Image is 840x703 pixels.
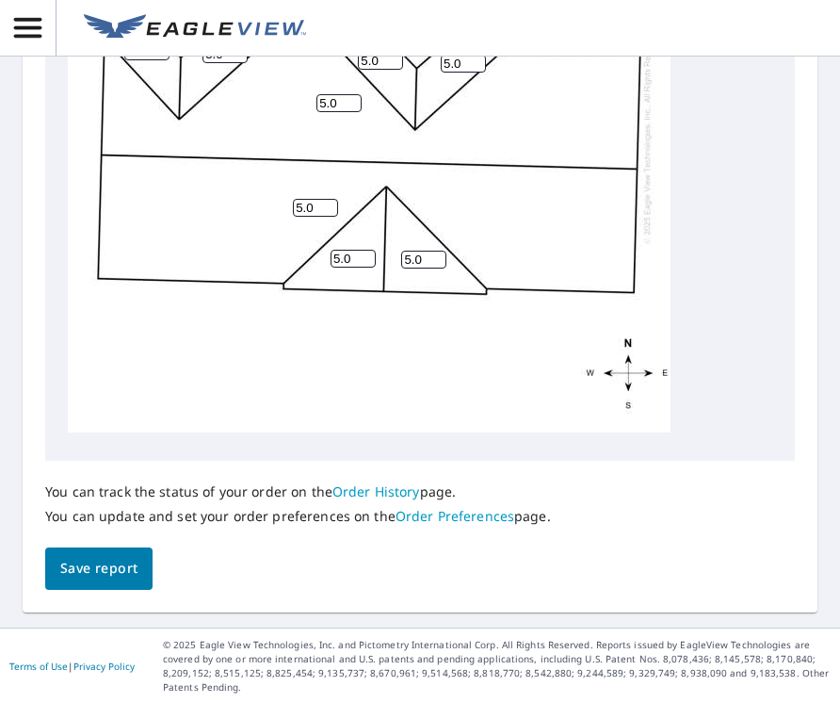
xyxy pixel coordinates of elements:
a: Terms of Use [9,660,68,673]
p: You can track the status of your order on the page. [45,483,551,500]
span: Save report [60,557,137,580]
p: You can update and set your order preferences on the page. [45,508,551,525]
a: Order History [332,482,420,500]
a: Privacy Policy [73,660,135,673]
img: EV Logo [84,14,306,42]
p: | [9,661,135,672]
button: Save report [45,548,153,590]
a: EV Logo [73,3,317,54]
p: © 2025 Eagle View Technologies, Inc. and Pictometry International Corp. All Rights Reserved. Repo... [163,638,831,695]
a: Order Preferences [396,507,514,525]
